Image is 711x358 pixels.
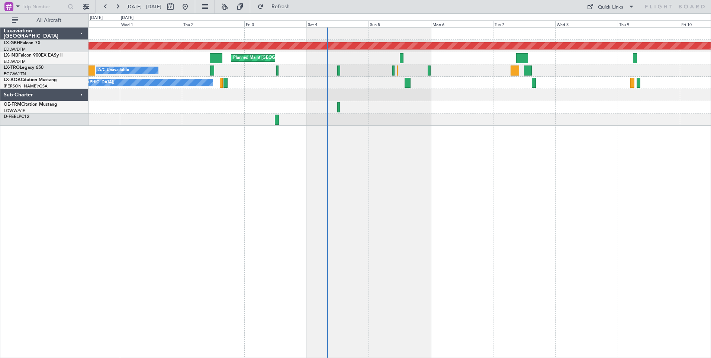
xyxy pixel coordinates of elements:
[306,20,369,27] div: Sat 4
[120,20,182,27] div: Wed 1
[618,20,680,27] div: Thu 9
[369,20,431,27] div: Sun 5
[4,102,21,107] span: OE-FRM
[4,65,44,70] a: LX-TROLegacy 650
[493,20,555,27] div: Tue 7
[4,65,20,70] span: LX-TRO
[598,4,623,11] div: Quick Links
[90,15,103,21] div: [DATE]
[4,71,26,77] a: EGGW/LTN
[555,20,617,27] div: Wed 8
[19,18,78,23] span: All Aircraft
[4,47,26,52] a: EDLW/DTM
[583,1,638,13] button: Quick Links
[431,20,493,27] div: Mon 6
[4,102,57,107] a: OE-FRMCitation Mustang
[121,15,133,21] div: [DATE]
[4,41,41,45] a: LX-GBHFalcon 7X
[126,3,161,10] span: [DATE] - [DATE]
[58,20,120,27] div: Tue 30
[4,78,21,82] span: LX-AOA
[4,78,57,82] a: LX-AOACitation Mustang
[4,115,29,119] a: D-FEELPC12
[23,1,65,12] input: Trip Number
[4,108,25,114] a: LOWW/VIE
[4,59,26,64] a: EDLW/DTM
[4,53,18,58] span: LX-INB
[4,115,19,119] span: D-FEEL
[244,20,306,27] div: Fri 3
[4,83,48,89] a: [PERSON_NAME]/QSA
[8,15,81,26] button: All Aircraft
[254,1,299,13] button: Refresh
[4,41,20,45] span: LX-GBH
[233,52,304,64] div: Planned Maint [GEOGRAPHIC_DATA]
[182,20,244,27] div: Thu 2
[265,4,296,9] span: Refresh
[4,53,62,58] a: LX-INBFalcon 900EX EASy II
[98,65,129,76] div: A/C Unavailable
